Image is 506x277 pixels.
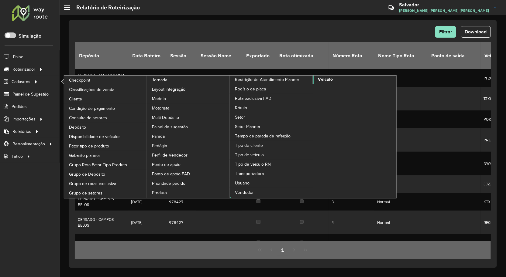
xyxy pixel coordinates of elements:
a: Disponibilidade de veículos [64,132,147,141]
td: Normal [374,193,427,211]
a: Jornada [64,76,230,198]
a: Setor Planner [230,122,313,131]
th: Ponto de saída [427,42,480,69]
span: Importações [12,116,36,122]
span: Rota exclusiva FAD [235,95,271,102]
span: Retroalimentação [12,141,45,147]
span: Jornada [152,77,167,83]
button: Download [461,26,491,38]
span: Tipo de veículo [235,152,264,158]
span: Grupo de rotas exclusiva [69,181,116,187]
a: Contato Rápido [384,1,398,14]
td: 978749 [166,69,196,87]
a: Prioridade pedido [147,179,230,188]
h2: Relatório de Roteirização [70,4,140,11]
td: 978427 [166,193,196,211]
a: Depósito [64,123,147,132]
a: Restrição de Atendimento Planner [147,76,313,198]
a: Veículo [230,76,396,198]
a: Checkpoint [64,76,147,85]
td: 1 [329,69,374,87]
span: Painel [13,54,24,60]
a: Condição de pagamento [64,104,147,113]
td: 1 [329,234,374,252]
a: Grupo Rota Fator Tipo Produto [64,160,147,169]
th: Sessão [166,42,196,69]
a: Pedágio [147,141,230,150]
span: Cliente [69,96,82,102]
td: CERRADO - CAMPOS BELOS [75,193,128,211]
span: Relatórios [12,128,31,135]
a: Perfil de Vendedor [147,150,230,160]
a: Setor [230,113,313,122]
a: Ponto de apoio FAD [147,169,230,178]
th: Nome Tipo Rota [374,42,427,69]
h3: Salvador [399,2,489,8]
td: Normal [374,110,427,128]
td: CERRADO - SIMOLÂNDIA [75,234,128,252]
span: Parada [152,133,165,140]
span: Tático [12,153,23,160]
span: Roteirizador [12,66,35,73]
td: 3 [329,193,374,211]
span: Setor [235,114,245,120]
td: Normal [374,152,427,175]
a: Multi Depósito [147,113,230,122]
span: Restrição de Atendimento Planner [235,76,299,83]
a: Modelo [147,94,230,103]
td: CERRADO - ALTO PARAISO DE GOIAS [75,69,128,87]
span: Disponibilidade de veículos [69,133,121,140]
td: [DATE] [128,234,166,252]
a: Tipo de veículo [230,150,313,159]
a: Classificações de venda [64,85,147,94]
span: Filtrar [439,29,452,34]
th: Rota otimizada [275,42,329,69]
span: Painel de Sugestão [12,91,49,97]
span: Vendedor [235,189,254,196]
a: Grupo de Depósito [64,170,147,179]
button: Filtrar [435,26,456,38]
td: Normal [374,175,427,193]
a: Rótulo [230,103,313,112]
a: Rota exclusiva FAD [230,94,313,103]
span: Depósito [69,124,86,130]
span: Consulta de setores [69,115,107,121]
span: Download [465,29,487,34]
span: Rótulo [235,105,247,111]
span: Usuário [235,180,250,186]
a: Ponto de apoio [147,160,230,169]
a: Gabarito planner [64,151,147,160]
label: Simulação [19,32,41,40]
span: Tipo de veículo RN [235,161,271,167]
span: Tempo de parada de refeição [235,133,291,139]
td: [DATE] [128,211,166,234]
span: Painel de sugestão [152,124,188,130]
a: Rodízio de placa [230,84,313,93]
th: Sessão Nome [196,42,242,69]
a: Motorista [147,103,230,113]
td: 978427 [166,211,196,234]
span: Checkpoint [69,77,90,83]
a: Grupo de setores [64,188,147,198]
a: Usuário [230,178,313,187]
span: Gabarito planner [69,152,100,159]
a: Tempo de parada de refeição [230,131,313,140]
td: [DATE] [128,69,166,87]
span: Modelo [152,96,166,102]
span: Fator tipo de produto [69,143,109,149]
span: Veículo [318,76,333,83]
span: Ponto de apoio [152,161,181,168]
a: Transportadora [230,169,313,178]
td: [DATE] [128,193,166,211]
span: [PERSON_NAME] [PERSON_NAME] [PERSON_NAME] [399,8,489,13]
span: Rodízio de placa [235,86,266,92]
th: Data Roteiro [128,42,166,69]
span: Perfil de Vendedor [152,152,188,158]
a: Cliente [64,94,147,103]
th: Número Rota [329,42,374,69]
span: Grupo de Depósito [69,171,105,177]
span: Multi Depósito [152,114,179,121]
td: Normal [374,87,427,111]
td: Normal [374,128,427,152]
td: CERRADO - CAMPOS BELOS [75,211,128,234]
